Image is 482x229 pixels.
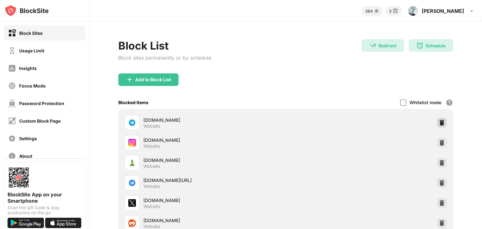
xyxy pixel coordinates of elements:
[143,117,286,123] div: [DOMAIN_NAME]
[8,205,82,215] div: Scan the QR Code & stay productive on the go
[392,7,399,15] img: reward-small.svg
[8,99,16,107] img: password-protection-off.svg
[8,47,16,55] img: time-usage-off.svg
[143,184,160,189] div: Website
[143,123,160,129] div: Website
[422,8,464,14] div: [PERSON_NAME]
[426,43,446,48] div: Schedule
[408,6,418,16] img: ACg8ocIxdsIN8PBNjORFBoTqsqkMPLyIEkYnW6s91ZRMn_T9dTOYsok=s96-c
[128,219,136,227] img: favicons
[389,9,392,13] div: 3
[8,166,30,189] img: options-page-qr-code.png
[19,153,32,159] div: About
[143,143,160,149] div: Website
[19,118,61,124] div: Custom Block Page
[118,39,211,52] div: Block List
[19,83,46,88] div: Focus Mode
[19,66,37,71] div: Insights
[4,4,49,17] img: logo-blocksite.svg
[19,136,37,141] div: Settings
[8,135,16,142] img: settings-off.svg
[19,30,43,36] div: Block Sites
[118,100,148,105] div: Blocked Items
[135,77,171,82] div: Add to Block List
[365,9,373,13] div: 364
[8,64,16,72] img: insights-off.svg
[143,137,286,143] div: [DOMAIN_NAME]
[143,217,286,224] div: [DOMAIN_NAME]
[8,191,82,204] div: BlockSite App on your Smartphone
[8,82,16,90] img: focus-off.svg
[143,197,286,204] div: [DOMAIN_NAME]
[373,7,380,15] img: points-small.svg
[45,218,82,228] img: download-on-the-app-store.svg
[118,55,211,61] div: Block sites permanently or by schedule
[19,101,64,106] div: Password Protection
[143,204,160,209] div: Website
[143,157,286,163] div: [DOMAIN_NAME]
[128,199,136,207] img: favicons
[8,29,16,37] img: block-on.svg
[410,100,441,105] div: Whitelist mode
[378,43,396,48] div: Redirect
[128,179,136,187] img: favicons
[143,163,160,169] div: Website
[143,177,286,184] div: [DOMAIN_NAME][URL]
[128,139,136,146] img: favicons
[19,48,44,53] div: Usage Limit
[128,159,136,167] img: favicons
[8,218,44,228] img: get-it-on-google-play.svg
[8,117,16,125] img: customize-block-page-off.svg
[128,119,136,126] img: favicons
[8,152,16,160] img: about-off.svg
